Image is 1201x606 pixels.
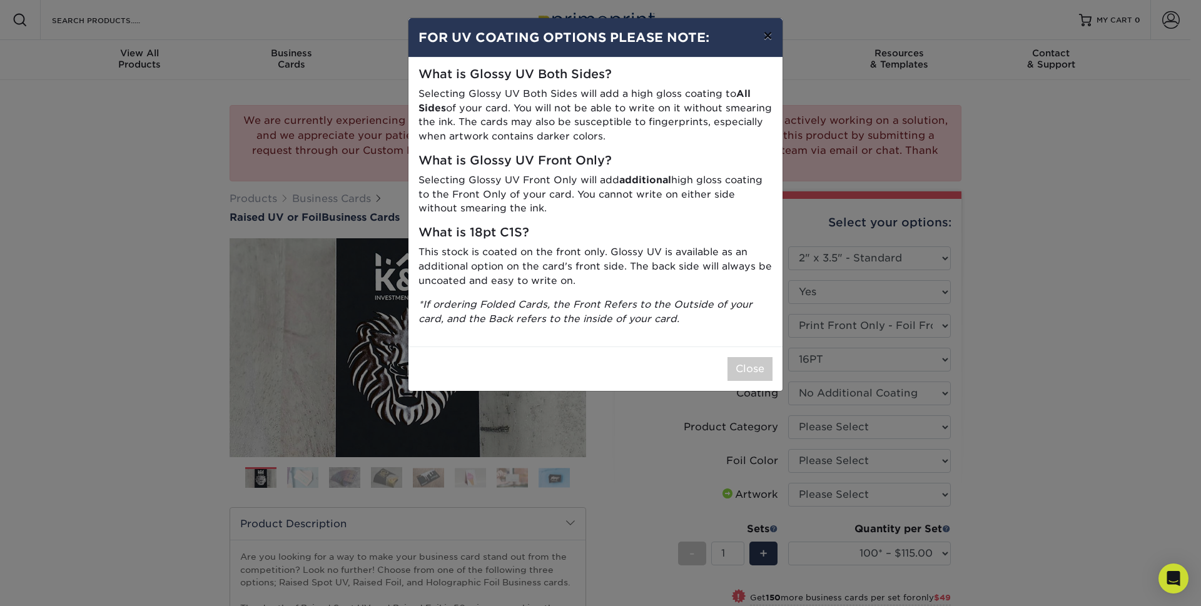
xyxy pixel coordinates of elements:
[619,174,671,186] strong: additional
[418,154,773,168] h5: What is Glossy UV Front Only?
[418,298,753,325] i: *If ordering Folded Cards, the Front Refers to the Outside of your card, and the Back refers to t...
[1158,563,1188,593] div: Open Intercom Messenger
[418,68,773,82] h5: What is Glossy UV Both Sides?
[418,226,773,240] h5: What is 18pt C1S?
[418,88,751,114] strong: All Sides
[418,245,773,288] p: This stock is coated on the front only. Glossy UV is available as an additional option on the car...
[418,173,773,216] p: Selecting Glossy UV Front Only will add high gloss coating to the Front Only of your card. You ca...
[727,357,773,381] button: Close
[418,87,773,144] p: Selecting Glossy UV Both Sides will add a high gloss coating to of your card. You will not be abl...
[418,28,773,47] h4: FOR UV COATING OPTIONS PLEASE NOTE:
[753,18,782,53] button: ×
